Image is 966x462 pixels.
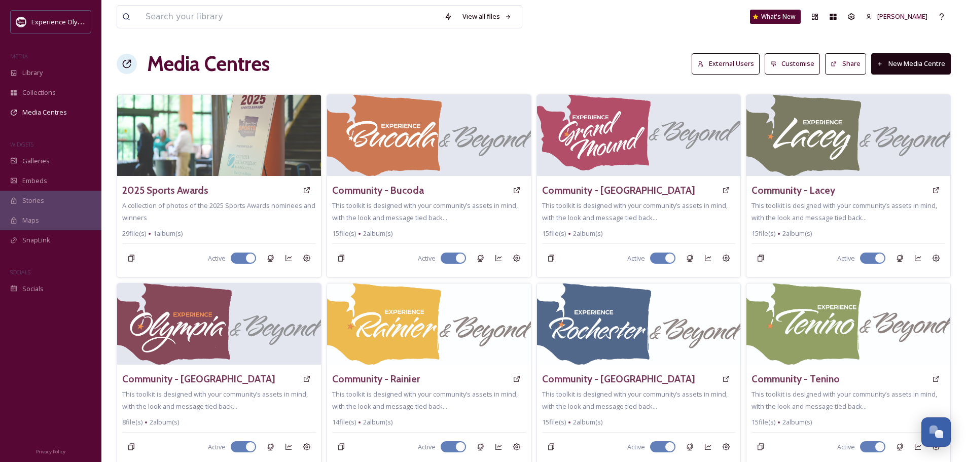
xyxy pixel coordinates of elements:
[327,95,531,176] img: I0000TzVmVl0ljts.png
[627,442,645,452] span: Active
[418,254,436,263] span: Active
[10,268,30,276] span: SOCIALS
[122,417,142,427] span: 8 file(s)
[457,7,517,26] a: View all files
[782,417,812,427] span: 2 album(s)
[22,284,44,294] span: Socials
[418,442,436,452] span: Active
[10,52,28,60] span: MEDIA
[22,88,56,97] span: Collections
[542,201,728,222] span: This toolkit is designed with your community’s assets in mind, with the look and message tied bac...
[746,283,950,365] img: I0000v1jr1ysPfQE.jpg
[10,140,33,148] span: WIDGETS
[765,53,826,74] a: Customise
[122,183,208,198] a: 2025 Sports Awards
[573,417,602,427] span: 2 album(s)
[825,53,866,74] button: Share
[752,389,937,411] span: This toolkit is designed with your community’s assets in mind, with the look and message tied bac...
[542,229,566,238] span: 15 file(s)
[542,372,695,386] a: Community - [GEOGRAPHIC_DATA]
[782,229,812,238] span: 2 album(s)
[537,95,741,176] img: I00009NMJ0AOHL4Y.png
[363,229,392,238] span: 2 album(s)
[542,183,695,198] a: Community - [GEOGRAPHIC_DATA]
[332,183,424,198] a: Community - Bucoda
[22,176,47,186] span: Embeds
[837,254,855,263] span: Active
[22,216,39,225] span: Maps
[877,12,927,21] span: [PERSON_NAME]
[765,53,820,74] button: Customise
[692,53,765,74] a: External Users
[31,17,92,26] span: Experience Olympia
[752,229,775,238] span: 15 file(s)
[837,442,855,452] span: Active
[122,201,315,222] span: A collection of photos of the 2025 Sports Awards nominees and winners
[122,372,275,386] a: Community - [GEOGRAPHIC_DATA]
[692,53,760,74] button: External Users
[122,389,308,411] span: This toolkit is designed with your community’s assets in mind, with the look and message tied bac...
[752,372,840,386] a: Community - Tenino
[752,417,775,427] span: 15 file(s)
[22,156,50,166] span: Galleries
[150,417,179,427] span: 2 album(s)
[22,108,67,117] span: Media Centres
[153,229,183,238] span: 1 album(s)
[327,283,531,365] img: I0000OSueAdTqkhw.jpg
[363,417,392,427] span: 2 album(s)
[208,254,226,263] span: Active
[22,68,43,78] span: Library
[573,229,602,238] span: 2 album(s)
[117,283,321,365] img: I0000FwF4V4jHFkg.png
[750,10,801,24] a: What's New
[752,183,835,198] a: Community - Lacey
[332,417,356,427] span: 14 file(s)
[332,201,518,222] span: This toolkit is designed with your community’s assets in mind, with the look and message tied bac...
[332,229,356,238] span: 15 file(s)
[22,196,44,205] span: Stories
[537,283,741,365] img: I0000bVcSxjTG2e8.jpg
[861,7,933,26] a: [PERSON_NAME]
[140,6,439,28] input: Search your library
[542,417,566,427] span: 15 file(s)
[117,95,321,176] img: 2025%20Sports%20Awards%20%20(35).jpg
[746,95,950,176] img: I00000bmQn0DOf60.png
[332,389,518,411] span: This toolkit is designed with your community’s assets in mind, with the look and message tied bac...
[921,417,951,447] button: Open Chat
[542,389,728,411] span: This toolkit is designed with your community’s assets in mind, with the look and message tied bac...
[208,442,226,452] span: Active
[627,254,645,263] span: Active
[36,445,65,457] a: Privacy Policy
[122,229,146,238] span: 29 file(s)
[871,53,951,74] button: New Media Centre
[147,49,270,79] h1: Media Centres
[752,201,937,222] span: This toolkit is designed with your community’s assets in mind, with the look and message tied bac...
[22,235,50,245] span: SnapLink
[332,372,420,386] a: Community - Rainier
[36,448,65,455] span: Privacy Policy
[16,17,26,27] img: download.jpeg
